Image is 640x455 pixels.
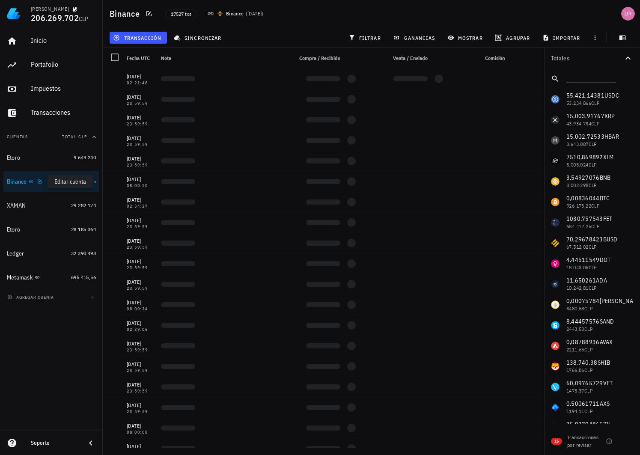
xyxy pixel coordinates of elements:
[161,323,195,328] div: Loading...
[171,9,191,19] span: 17527 txs
[3,127,99,147] button: CuentasTotal CLP
[161,405,195,410] div: Loading...
[7,154,20,161] div: Etoro
[347,157,356,165] div: Loading...
[161,384,195,390] div: Loading...
[567,434,603,449] div: Transacciones por revisar
[306,343,340,348] div: Loading...
[544,34,580,41] span: importar
[127,55,150,61] span: Fecha UTC
[127,298,154,307] div: [DATE]
[554,438,559,445] span: 16
[347,424,356,432] div: Loading...
[3,79,99,99] a: Impuestos
[110,32,167,44] button: transacción
[161,55,171,61] span: Nota
[161,261,195,266] div: Loading...
[5,293,58,301] button: agregar cuenta
[127,216,154,225] div: [DATE]
[71,226,96,232] span: 28.185.364
[127,422,154,430] div: [DATE]
[3,267,99,288] a: Metamask 695.415,56
[127,245,154,250] div: 23:59:59
[7,226,20,233] div: Etoro
[447,48,508,68] div: Comisión
[127,122,154,126] div: 23:59:59
[306,384,340,390] div: Loading...
[31,6,69,12] div: [PERSON_NAME]
[161,158,195,164] div: Loading...
[621,7,635,21] div: avatar
[444,32,488,44] button: mostrar
[127,339,154,348] div: [DATE]
[306,405,340,410] div: Loading...
[347,239,356,247] div: Loading...
[306,76,340,81] div: Loading...
[306,97,340,102] div: Loading...
[31,12,79,24] span: 206.269.702
[226,9,244,18] div: Binance
[127,442,154,451] div: [DATE]
[3,31,99,51] a: Inicio
[161,446,195,451] div: Loading...
[127,401,154,410] div: [DATE]
[3,219,99,240] a: Etoro 28.185.364
[68,178,96,184] span: 106.067.015
[127,307,154,311] div: 08:00:34
[3,195,99,216] a: XAMAN 29.282.174
[347,177,356,186] div: Loading...
[306,446,340,451] div: Loading...
[127,430,154,434] div: 08:00:08
[123,48,158,68] div: Fecha UTC
[161,117,195,122] div: Loading...
[347,218,356,227] div: Loading...
[347,116,356,124] div: Loading...
[347,383,356,391] div: Loading...
[161,76,195,81] div: Loading...
[127,237,154,245] div: [DATE]
[3,243,99,264] a: Ledger 32.390.493
[127,81,154,85] div: 02:21:48
[7,202,26,209] div: XAMAN
[127,93,154,101] div: [DATE]
[289,48,344,68] div: Compra / Recibido
[393,76,428,81] div: Loading...
[347,444,356,453] div: Loading...
[9,294,54,300] span: agregar cuenta
[246,9,264,18] span: ( )
[127,113,154,122] div: [DATE]
[161,241,195,246] div: Loading...
[161,138,195,143] div: Loading...
[306,241,340,246] div: Loading...
[485,55,505,61] span: Comisión
[127,163,154,167] div: 23:59:59
[306,179,340,184] div: Loading...
[161,220,195,225] div: Loading...
[71,202,96,208] span: 29.282.174
[3,55,99,75] a: Portafolio
[127,204,154,208] div: 02:34:27
[449,34,483,41] span: mostrar
[74,154,96,161] span: 9.649.240
[347,300,356,309] div: Loading...
[306,364,340,369] div: Loading...
[497,34,530,41] span: agrupar
[491,32,535,44] button: agrupar
[7,274,33,281] div: Metamask
[247,10,262,17] span: [DATE]
[127,381,154,389] div: [DATE]
[306,117,340,122] div: Loading...
[539,32,586,44] button: importar
[127,175,154,184] div: [DATE]
[31,36,96,45] div: Inicio
[376,48,431,68] div: Venta / Enviado
[347,74,356,83] div: Loading...
[127,266,154,270] div: 23:59:59
[127,196,154,204] div: [DATE]
[347,198,356,206] div: Loading...
[306,302,340,307] div: Loading...
[350,34,381,41] span: filtrar
[161,97,195,102] div: Loading...
[299,55,340,61] span: Compra / Recibido
[71,250,96,256] span: 32.390.493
